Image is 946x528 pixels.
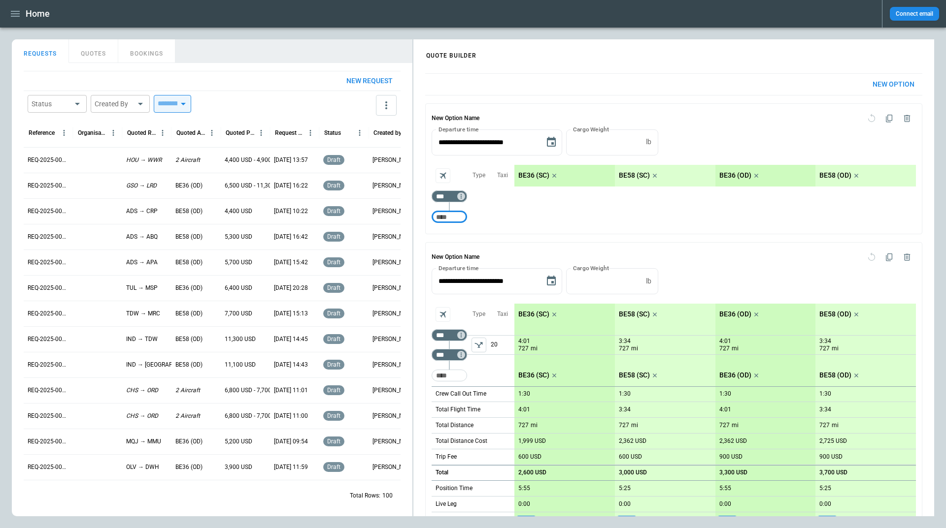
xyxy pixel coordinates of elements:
[225,310,252,318] p: 7,700 USD
[274,437,308,446] p: [DATE] 09:54
[719,371,751,379] p: BE36 (OD)
[619,310,650,318] p: BE58 (SC)
[372,156,414,164] p: [PERSON_NAME]
[518,485,530,492] p: 5:55
[126,284,158,292] p: TUL → MSP
[126,233,158,241] p: ADS → ABQ
[325,336,342,342] span: draft
[863,248,880,266] span: Reset quote option
[439,264,479,272] label: Departure time
[274,361,308,369] p: [DATE] 14:43
[619,406,631,413] p: 3:34
[719,344,730,353] p: 727
[372,463,414,471] p: [PERSON_NAME]
[225,284,252,292] p: 6,400 USD
[58,126,70,139] button: Reference column menu
[372,361,414,369] p: [PERSON_NAME]
[472,338,486,352] span: Type of sector
[225,258,252,267] p: 5,700 USD
[274,412,308,420] p: [DATE] 11:00
[898,110,916,127] span: Delete quote option
[619,469,647,476] p: 3,000 USD
[619,344,629,353] p: 727
[436,484,473,493] p: Position Time
[518,453,541,461] p: 600 USD
[126,335,158,343] p: IND → TDW
[175,463,203,471] p: BE36 (OD)
[819,171,851,180] p: BE58 (OD)
[372,233,414,241] p: [PERSON_NAME]
[274,233,308,241] p: [DATE] 16:42
[325,412,342,419] span: draft
[274,310,308,318] p: [DATE] 15:13
[382,492,393,500] p: 100
[819,437,847,445] p: 2,725 USD
[518,338,530,345] p: 4:01
[225,437,252,446] p: 5,200 USD
[473,171,485,180] p: Type
[127,129,156,136] div: Quoted Route
[126,437,161,446] p: MQJ → MMU
[531,421,538,430] p: mi
[372,437,414,446] p: [PERSON_NAME]
[28,437,69,446] p: REQ-2025-000241
[325,464,342,470] span: draft
[325,182,342,189] span: draft
[432,349,467,361] div: Too short
[126,156,162,164] p: HOU → WWR
[732,344,739,353] p: mi
[719,422,730,429] p: 727
[619,171,650,180] p: BE58 (SC)
[432,329,467,341] div: Not found
[719,406,731,413] p: 4:01
[832,344,839,353] p: mi
[518,310,549,318] p: BE36 (SC)
[719,453,743,461] p: 900 USD
[541,132,561,152] button: Choose date, selected date is Aug 19, 2025
[274,207,308,216] p: [DATE] 10:22
[719,469,747,476] p: 3,300 USD
[819,485,831,492] p: 5:25
[436,390,486,398] p: Crew Call Out Time
[619,390,631,398] p: 1:30
[432,190,467,202] div: Too short
[436,469,448,476] h6: Total
[719,437,747,445] p: 2,362 USD
[436,437,487,445] p: Total Distance Cost
[372,310,414,318] p: [PERSON_NAME]
[518,390,530,398] p: 1:30
[275,129,304,136] div: Request Created At (UTC-05:00)
[274,284,308,292] p: [DATE] 20:28
[225,233,252,241] p: 5,300 USD
[69,39,118,63] button: QUOTES
[225,386,284,395] p: 6,800 USD - 7,700 USD
[518,406,530,413] p: 4:01
[619,453,642,461] p: 600 USD
[274,463,308,471] p: [DATE] 11:59
[518,437,546,445] p: 1,999 USD
[126,361,202,369] p: IND → [GEOGRAPHIC_DATA]
[732,421,739,430] p: mi
[372,412,414,420] p: [PERSON_NAME]
[28,361,69,369] p: REQ-2025-000244
[175,361,203,369] p: BE58 (OD)
[518,344,529,353] p: 727
[819,422,830,429] p: 727
[414,42,488,64] h4: QUOTE BUILDER
[126,182,157,190] p: GSO → LRD
[28,284,69,292] p: REQ-2025-000247
[95,99,134,109] div: Created By
[646,138,651,146] p: lb
[175,258,203,267] p: BE58 (OD)
[819,453,843,461] p: 900 USD
[325,208,342,215] span: draft
[325,438,342,445] span: draft
[353,126,366,139] button: Status column menu
[175,284,203,292] p: BE36 (OD)
[518,469,546,476] p: 2,600 USD
[325,310,342,317] span: draft
[325,259,342,266] span: draft
[28,386,69,395] p: REQ-2025-000243
[205,126,218,139] button: Quoted Aircraft column menu
[619,500,631,508] p: 0:00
